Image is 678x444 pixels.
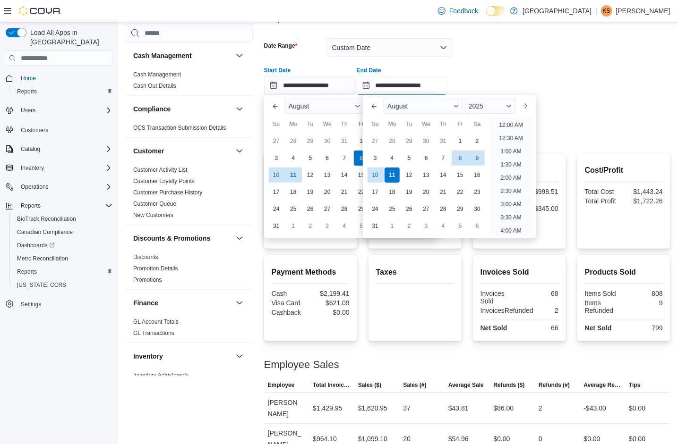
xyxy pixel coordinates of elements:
div: Kilie Shahrestani [601,5,612,17]
div: $1,620.95 [358,402,387,414]
div: Button. Open the year selector. 2025 is currently selected. [465,99,515,114]
button: Reports [9,85,116,98]
a: Promotions [133,276,162,283]
span: Users [21,107,35,114]
span: Reports [13,86,112,97]
a: Feedback [434,1,482,20]
div: day-10 [368,168,383,183]
div: 2 [539,402,542,414]
h3: Finance [133,298,158,308]
nav: Complex example [6,67,112,335]
div: day-4 [286,151,301,166]
li: 1:30 AM [497,159,525,170]
span: Feedback [449,6,478,16]
button: Compliance [234,103,245,115]
div: day-27 [269,134,284,149]
div: day-29 [453,201,468,217]
p: [PERSON_NAME] [616,5,670,17]
div: day-14 [436,168,451,183]
li: 12:00 AM [495,119,527,131]
a: Canadian Compliance [13,226,77,238]
button: Custom Date [326,38,453,57]
div: Total Cost [585,188,622,195]
div: day-24 [368,201,383,217]
button: [US_STATE] CCRS [9,278,116,292]
span: Customer Activity List [133,166,188,174]
button: Operations [2,180,116,193]
div: $1,443.24 [626,188,663,195]
button: Cash Management [133,51,232,60]
span: Employee [268,381,295,389]
button: Reports [2,199,116,212]
div: Total Profit [585,197,622,205]
div: day-28 [337,201,352,217]
div: day-1 [453,134,468,149]
div: Invoices Sold [481,290,518,305]
span: Settings [17,298,112,310]
div: day-31 [368,218,383,234]
div: $0.00 [629,402,645,414]
li: 4:00 AM [497,225,525,236]
a: Metrc Reconciliation [13,253,72,264]
div: Button. Open the month selector. August is currently selected. [384,99,463,114]
div: day-2 [470,134,485,149]
div: day-18 [385,184,400,200]
div: day-17 [269,184,284,200]
button: Discounts & Promotions [234,233,245,244]
div: Items Sold [585,290,622,297]
button: Finance [133,298,232,308]
a: [US_STATE] CCRS [13,279,70,291]
span: GL Transactions [133,329,174,337]
span: Dashboards [17,242,55,249]
h3: Discounts & Promotions [133,234,210,243]
div: -$998.51 [521,188,558,195]
span: Home [17,72,112,84]
div: Cashback [272,309,309,316]
div: day-29 [303,134,318,149]
div: day-7 [436,151,451,166]
h2: Taxes [376,267,454,278]
div: day-6 [470,218,485,234]
h3: Cash Management [133,51,192,60]
div: August, 2025 [268,133,387,235]
span: Catalog [21,145,40,153]
span: Customer Queue [133,200,176,208]
div: day-27 [320,201,335,217]
div: day-30 [320,134,335,149]
span: Reports [17,200,112,211]
div: day-6 [320,151,335,166]
div: 799 [626,324,663,332]
div: Discounts & Promotions [126,251,253,289]
span: Reports [17,268,37,276]
span: Promotion Details [133,265,178,272]
strong: Net Sold [585,324,612,332]
button: Reports [17,200,44,211]
span: Customers [17,124,112,135]
div: day-5 [354,218,369,234]
span: Settings [21,301,41,308]
div: day-5 [303,151,318,166]
div: day-17 [368,184,383,200]
span: Home [21,75,36,82]
label: Date Range [264,42,298,50]
span: Average Sale [448,381,484,389]
h2: Payment Methods [272,267,350,278]
button: Catalog [17,143,44,155]
div: Su [368,117,383,132]
button: Next month [517,99,532,114]
a: GL Account Totals [133,318,179,325]
button: Users [2,104,116,117]
h3: Inventory [133,352,163,361]
div: Mo [385,117,400,132]
button: Previous Month [367,99,382,114]
div: day-30 [419,134,434,149]
a: New Customers [133,212,173,218]
h3: Compliance [133,104,171,114]
div: day-20 [320,184,335,200]
div: August, 2025 [367,133,486,235]
div: Button. Open the month selector. August is currently selected. [285,99,364,114]
div: day-2 [303,218,318,234]
span: GL Account Totals [133,318,179,326]
span: Metrc Reconciliation [13,253,112,264]
div: day-19 [402,184,417,200]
